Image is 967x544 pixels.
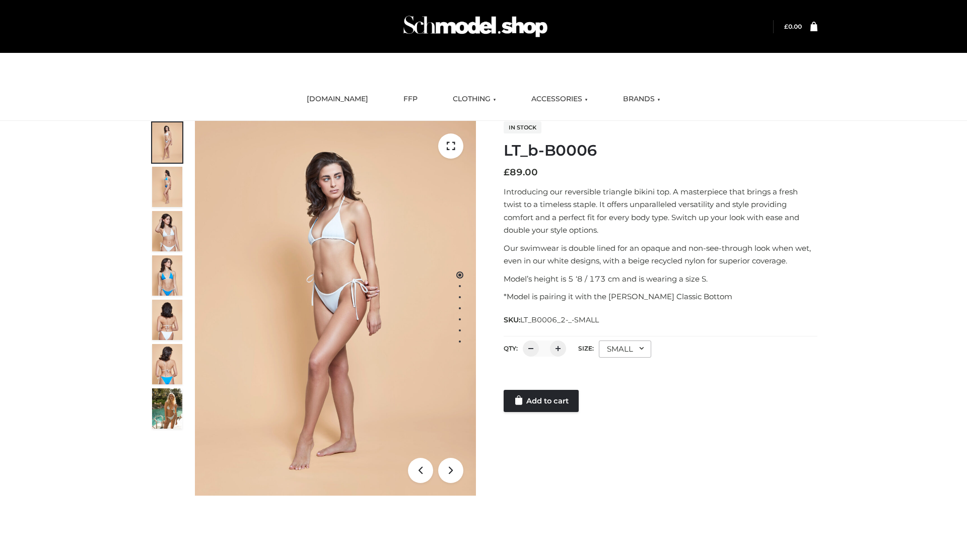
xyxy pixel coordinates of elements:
[152,300,182,340] img: ArielClassicBikiniTop_CloudNine_AzureSky_OW114ECO_7-scaled.jpg
[524,88,595,110] a: ACCESSORIES
[784,23,802,30] a: £0.00
[504,273,817,286] p: Model’s height is 5 ‘8 / 173 cm and is wearing a size S.
[152,388,182,429] img: Arieltop_CloudNine_AzureSky2.jpg
[152,122,182,163] img: ArielClassicBikiniTop_CloudNine_AzureSky_OW114ECO_1-scaled.jpg
[195,121,476,496] img: ArielClassicBikiniTop_CloudNine_AzureSky_OW114ECO_1
[578,345,594,352] label: Size:
[504,185,817,237] p: Introducing our reversible triangle bikini top. A masterpiece that brings a fresh twist to a time...
[152,167,182,207] img: ArielClassicBikiniTop_CloudNine_AzureSky_OW114ECO_2-scaled.jpg
[152,344,182,384] img: ArielClassicBikiniTop_CloudNine_AzureSky_OW114ECO_8-scaled.jpg
[520,315,599,324] span: LT_B0006_2-_-SMALL
[504,314,600,326] span: SKU:
[504,345,518,352] label: QTY:
[152,211,182,251] img: ArielClassicBikiniTop_CloudNine_AzureSky_OW114ECO_3-scaled.jpg
[152,255,182,296] img: ArielClassicBikiniTop_CloudNine_AzureSky_OW114ECO_4-scaled.jpg
[504,167,510,178] span: £
[784,23,802,30] bdi: 0.00
[396,88,425,110] a: FFP
[599,341,651,358] div: SMALL
[615,88,668,110] a: BRANDS
[504,121,541,133] span: In stock
[299,88,376,110] a: [DOMAIN_NAME]
[445,88,504,110] a: CLOTHING
[784,23,788,30] span: £
[504,390,579,412] a: Add to cart
[504,290,817,303] p: *Model is pairing it with the [PERSON_NAME] Classic Bottom
[504,142,817,160] h1: LT_b-B0006
[400,7,551,46] img: Schmodel Admin 964
[504,242,817,267] p: Our swimwear is double lined for an opaque and non-see-through look when wet, even in our white d...
[504,167,538,178] bdi: 89.00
